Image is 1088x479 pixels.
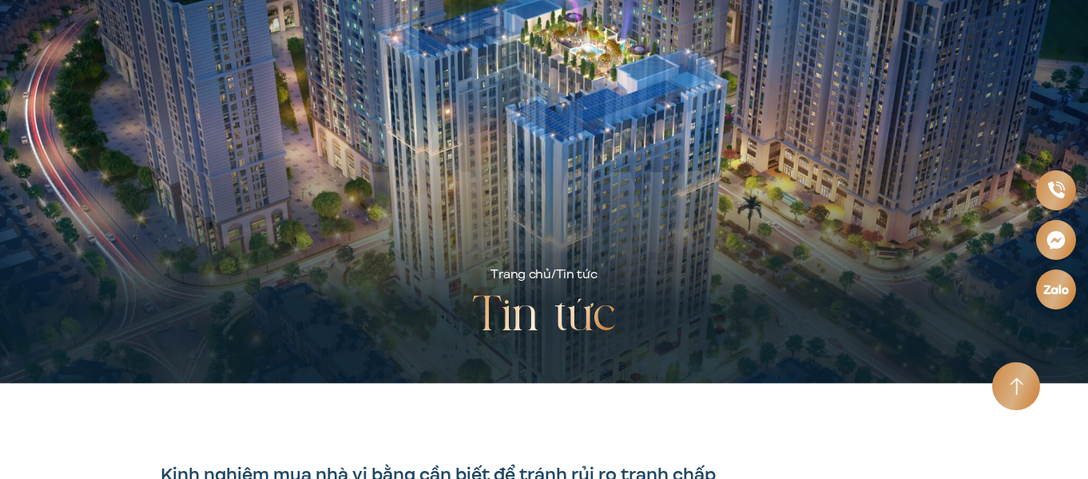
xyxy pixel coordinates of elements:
[1042,285,1069,294] img: Zalo icon
[490,265,550,283] a: Trang chủ
[556,265,598,283] span: Tin tức
[472,285,616,349] h2: Tin tức
[1010,377,1023,396] img: Arrow icon
[1047,182,1064,198] img: Phone icon
[1046,230,1066,249] img: Messenger icon
[490,265,597,285] div: /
